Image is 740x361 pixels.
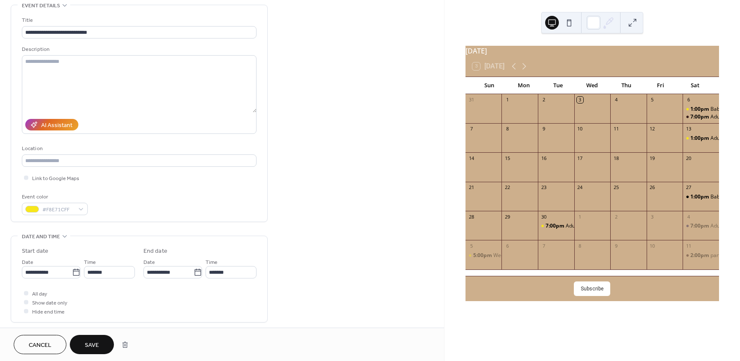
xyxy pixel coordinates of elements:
[504,213,510,220] div: 29
[683,135,719,142] div: Adult party
[472,77,507,94] div: Sun
[465,46,719,56] div: [DATE]
[25,119,78,130] button: AI Assistant
[690,113,710,121] span: 7:00pm
[577,126,583,132] div: 10
[468,97,474,103] div: 31
[577,213,583,220] div: 1
[540,213,547,220] div: 30
[683,106,719,113] div: Baby shower
[206,258,218,267] span: Time
[577,243,583,249] div: 8
[22,258,33,267] span: Date
[538,222,574,230] div: Adult Birthday Party
[685,155,692,161] div: 20
[690,222,710,230] span: 7:00pm
[504,155,510,161] div: 15
[22,144,255,153] div: Location
[710,222,737,230] div: Adult party
[540,126,547,132] div: 9
[14,335,66,354] button: Cancel
[683,222,719,230] div: Adult party
[32,174,79,183] span: Link to Google Maps
[504,126,510,132] div: 8
[685,126,692,132] div: 13
[649,213,656,220] div: 3
[540,184,547,191] div: 23
[710,252,723,259] div: party
[613,155,619,161] div: 18
[613,213,619,220] div: 2
[683,113,719,121] div: Adult party
[32,299,67,308] span: Show date only
[22,232,60,241] span: Date and time
[540,97,547,103] div: 2
[468,126,474,132] div: 7
[690,106,710,113] span: 1:00pm
[540,243,547,249] div: 7
[685,213,692,220] div: 4
[613,184,619,191] div: 25
[85,341,99,350] span: Save
[22,45,255,54] div: Description
[577,97,583,103] div: 3
[32,308,65,317] span: Hide end time
[613,126,619,132] div: 11
[644,77,678,94] div: Fri
[504,184,510,191] div: 22
[22,247,48,256] div: Start date
[540,155,547,161] div: 16
[685,184,692,191] div: 27
[710,135,737,142] div: Adult party
[685,97,692,103] div: 6
[683,193,719,201] div: Baby shower
[493,252,539,259] div: Wedding Reception
[22,16,255,25] div: Title
[649,243,656,249] div: 10
[84,258,96,267] span: Time
[143,258,155,267] span: Date
[609,77,644,94] div: Thu
[690,193,710,201] span: 1:00pm
[42,205,74,214] span: #F8E71CFF
[575,77,609,94] div: Wed
[649,155,656,161] div: 19
[683,252,719,259] div: party
[507,77,541,94] div: Mon
[613,243,619,249] div: 9
[143,247,167,256] div: End date
[546,222,566,230] span: 7:00pm
[577,155,583,161] div: 17
[690,252,710,259] span: 2:00pm
[613,97,619,103] div: 4
[678,77,712,94] div: Sat
[649,184,656,191] div: 26
[465,252,502,259] div: Wedding Reception
[504,97,510,103] div: 1
[566,222,613,230] div: Adult Birthday Party
[649,97,656,103] div: 5
[29,341,51,350] span: Cancel
[70,335,114,354] button: Save
[541,77,575,94] div: Tue
[473,252,493,259] span: 5:00pm
[574,281,610,296] button: Subscribe
[685,243,692,249] div: 11
[32,290,47,299] span: All day
[649,126,656,132] div: 12
[22,1,60,10] span: Event details
[577,184,583,191] div: 24
[468,184,474,191] div: 21
[468,213,474,220] div: 28
[468,155,474,161] div: 14
[41,121,72,130] div: AI Assistant
[710,113,737,121] div: Adult party
[690,135,710,142] span: 1:00pm
[22,192,86,201] div: Event color
[468,243,474,249] div: 5
[504,243,510,249] div: 6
